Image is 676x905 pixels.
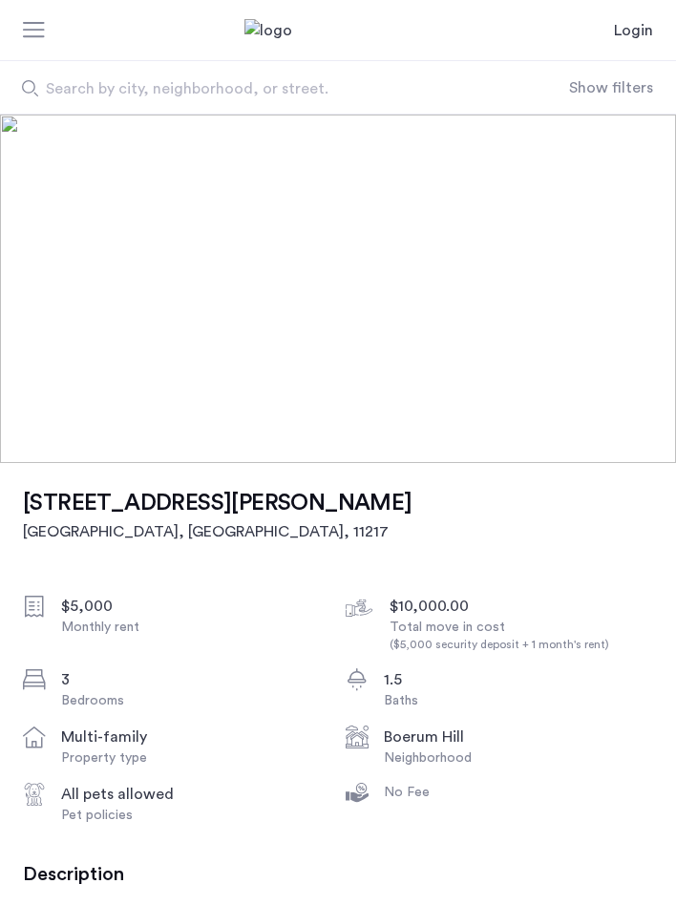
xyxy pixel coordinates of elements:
[390,595,659,618] div: $10,000.00
[569,76,653,99] button: Show or hide filters
[244,19,432,42] a: Cazamio Logo
[384,668,653,691] div: 1.5
[23,520,412,543] h2: [GEOGRAPHIC_DATA], [GEOGRAPHIC_DATA] , 11217
[61,726,330,748] div: multi-family
[390,618,659,653] div: Total move in cost
[46,77,501,100] span: Search by city, neighborhood, or street.
[614,19,653,42] a: Login
[61,595,330,618] div: $5,000
[61,806,330,825] div: Pet policies
[384,726,653,748] div: Boerum Hill
[23,863,653,886] h3: Description
[244,19,432,42] img: logo
[61,691,330,710] div: Bedrooms
[61,668,330,691] div: 3
[61,618,330,637] div: Monthly rent
[384,783,653,802] div: No Fee
[23,486,412,520] h1: [STREET_ADDRESS][PERSON_NAME]
[384,748,653,768] div: Neighborhood
[384,691,653,710] div: Baths
[390,637,659,653] div: ($5,000 security deposit + 1 month's rent)
[61,748,330,768] div: Property type
[61,783,330,806] div: All pets allowed
[23,486,412,543] a: [STREET_ADDRESS][PERSON_NAME][GEOGRAPHIC_DATA], [GEOGRAPHIC_DATA], 11217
